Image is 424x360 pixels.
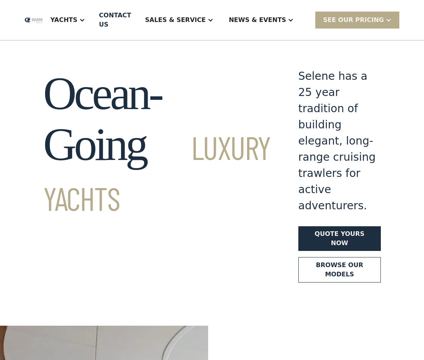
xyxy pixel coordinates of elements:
[43,128,271,217] span: Luxury Yachts
[298,257,381,283] a: Browse our models
[145,15,205,25] div: Sales & Service
[315,12,399,28] div: SEE Our Pricing
[221,5,302,35] div: News & EVENTS
[298,68,381,214] div: Selene has a 25 year tradition of building elegant, long-range cruising trawlers for active adven...
[43,5,93,35] div: Yachts
[298,226,381,251] a: Quote yours now
[50,15,77,25] div: Yachts
[229,15,286,25] div: News & EVENTS
[43,68,271,221] h1: Ocean-Going
[25,17,43,23] img: logo
[137,5,221,35] div: Sales & Service
[323,15,384,25] div: SEE Our Pricing
[99,11,131,29] div: Contact US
